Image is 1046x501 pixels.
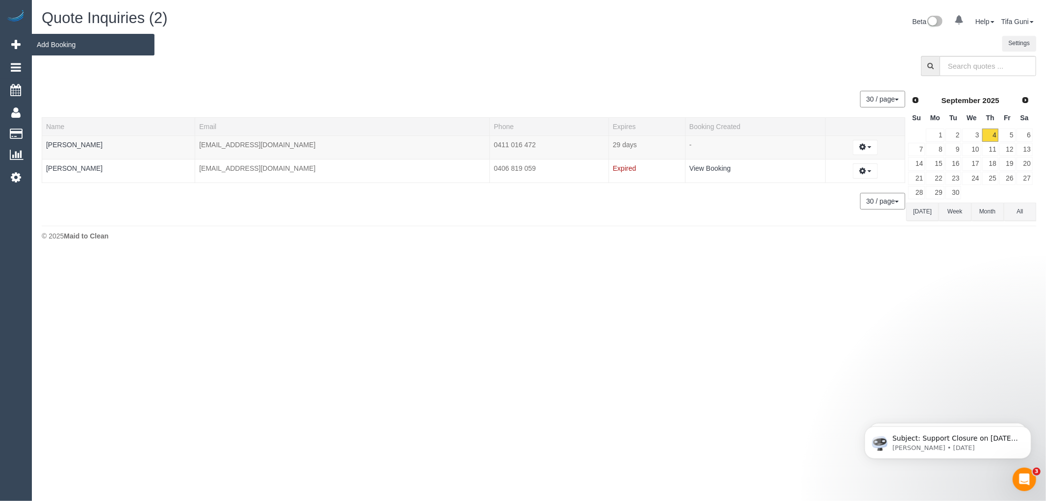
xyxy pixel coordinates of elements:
[999,172,1016,185] a: 26
[64,232,108,240] strong: Maid to Clean
[926,172,944,185] a: 22
[945,143,962,156] a: 9
[1017,172,1033,185] a: 27
[46,141,102,149] a: [PERSON_NAME]
[42,9,168,26] span: Quote Inquiries (2)
[982,129,998,142] a: 4
[962,129,981,142] a: 3
[930,114,940,122] span: Monday
[908,172,925,185] a: 21
[1017,157,1033,170] a: 20
[971,203,1004,221] button: Month
[685,135,826,159] td: Booking Created
[962,143,981,156] a: 10
[195,159,490,183] td: Email
[999,157,1016,170] a: 19
[609,135,685,159] td: 04/10/2025 15:18
[945,186,962,199] a: 30
[962,172,981,185] a: 24
[42,135,195,159] td: Name
[912,18,943,26] a: Beta
[926,157,944,170] a: 15
[861,91,905,107] nav: Pagination navigation
[909,93,922,107] a: Prev
[685,117,826,135] th: Booking Created
[986,114,995,122] span: Thursday
[32,33,154,56] span: Add Booking
[42,117,195,135] th: Name
[982,143,998,156] a: 11
[967,114,977,122] span: Wednesday
[609,159,685,183] td: Booking was created before the quote's expiration date.
[999,143,1016,156] a: 12
[860,91,905,107] button: 30 / page
[926,16,943,28] img: New interface
[860,193,905,210] button: 30 / page
[1013,468,1036,491] iframe: Intercom live chat
[1002,36,1036,51] button: Settings
[689,164,731,172] a: View Booking
[195,135,490,159] td: Email
[942,96,981,105] span: September
[945,172,962,185] a: 23
[861,193,905,210] nav: Pagination navigation
[42,159,195,183] td: Name
[945,157,962,170] a: 16
[1017,129,1033,142] a: 6
[1020,114,1029,122] span: Saturday
[908,143,925,156] a: 7
[1033,468,1041,475] span: 3
[689,141,692,149] span: -
[926,129,944,142] a: 1
[609,117,685,135] th: Expires
[906,203,939,221] button: [DATE]
[908,186,925,199] a: 28
[850,406,1046,475] iframe: Intercom notifications message
[926,143,944,156] a: 8
[982,157,998,170] a: 18
[195,117,490,135] th: Email
[685,159,826,183] td: Booking Created
[1001,18,1034,26] a: Tifa Guni
[949,114,957,122] span: Tuesday
[490,135,609,159] td: Phone
[1004,203,1036,221] button: All
[42,231,1036,241] div: © 2025
[975,18,995,26] a: Help
[939,203,971,221] button: Week
[1019,93,1032,107] a: Next
[962,157,981,170] a: 17
[1017,143,1033,156] a: 13
[912,114,921,122] span: Sunday
[46,164,102,172] a: [PERSON_NAME]
[490,117,609,135] th: Phone
[999,129,1016,142] a: 5
[490,159,609,183] td: Phone
[1004,114,1011,122] span: Friday
[908,157,925,170] a: 14
[912,96,919,104] span: Prev
[945,129,962,142] a: 2
[6,10,26,24] img: Automaid Logo
[982,172,998,185] a: 25
[1021,96,1029,104] span: Next
[940,56,1036,76] input: Search quotes ...
[926,186,944,199] a: 29
[983,96,999,105] span: 2025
